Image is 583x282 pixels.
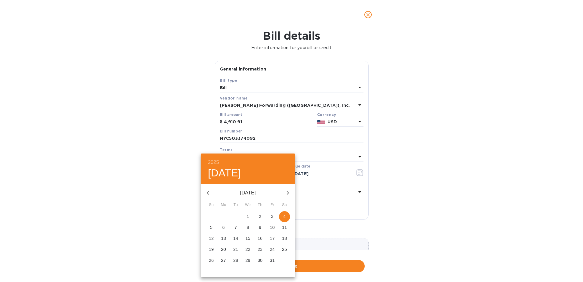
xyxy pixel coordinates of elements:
button: 8 [242,222,253,233]
button: 17 [267,233,278,244]
button: 30 [255,255,266,266]
p: 23 [258,246,263,252]
p: 17 [270,235,275,241]
p: 15 [245,235,250,241]
button: 21 [230,244,241,255]
button: 2025 [208,158,219,167]
p: [DATE] [215,189,281,197]
span: Su [206,202,217,208]
p: 5 [210,224,213,230]
button: 14 [230,233,241,244]
p: 1 [247,213,249,219]
p: 25 [282,246,287,252]
p: 30 [258,257,263,263]
span: Fr [267,202,278,208]
p: 12 [209,235,214,241]
button: 7 [230,222,241,233]
button: 3 [267,211,278,222]
p: 8 [247,224,249,230]
p: 2 [259,213,261,219]
button: 18 [279,233,290,244]
p: 10 [270,224,275,230]
p: 31 [270,257,275,263]
button: 9 [255,222,266,233]
p: 27 [221,257,226,263]
p: 16 [258,235,263,241]
button: 10 [267,222,278,233]
button: 25 [279,244,290,255]
button: 5 [206,222,217,233]
button: 6 [218,222,229,233]
p: 6 [222,224,225,230]
span: Tu [230,202,241,208]
button: 19 [206,244,217,255]
span: Mo [218,202,229,208]
p: 3 [271,213,274,219]
p: 21 [233,246,238,252]
button: 22 [242,244,253,255]
button: 20 [218,244,229,255]
button: 13 [218,233,229,244]
button: 2 [255,211,266,222]
button: 29 [242,255,253,266]
p: 18 [282,235,287,241]
button: 16 [255,233,266,244]
p: 13 [221,235,226,241]
button: 24 [267,244,278,255]
button: 26 [206,255,217,266]
p: 26 [209,257,214,263]
p: 22 [245,246,250,252]
span: Sa [279,202,290,208]
p: 4 [283,213,286,219]
button: [DATE] [208,167,241,179]
p: 19 [209,246,214,252]
p: 14 [233,235,238,241]
p: 20 [221,246,226,252]
p: 28 [233,257,238,263]
p: 11 [282,224,287,230]
button: 23 [255,244,266,255]
span: We [242,202,253,208]
span: Th [255,202,266,208]
p: 29 [245,257,250,263]
button: 12 [206,233,217,244]
button: 15 [242,233,253,244]
p: 24 [270,246,275,252]
p: 9 [259,224,261,230]
button: 1 [242,211,253,222]
button: 31 [267,255,278,266]
button: 27 [218,255,229,266]
p: 7 [234,224,237,230]
button: 4 [279,211,290,222]
button: 28 [230,255,241,266]
button: 11 [279,222,290,233]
